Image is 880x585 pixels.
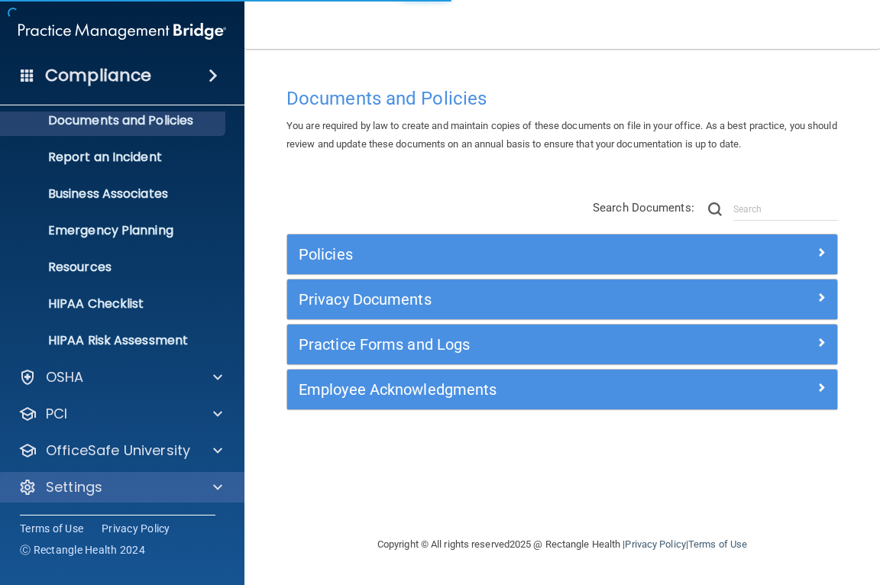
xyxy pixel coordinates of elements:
a: OfficeSafe University [18,441,222,460]
h5: Policies [299,246,688,263]
h5: Practice Forms and Logs [299,336,688,353]
p: OSHA [46,368,84,386]
h5: Employee Acknowledgments [299,381,688,398]
img: ic-search.3b580494.png [708,202,722,216]
a: Employee Acknowledgments [299,377,826,402]
a: OSHA [18,368,222,386]
a: Terms of Use [20,521,83,536]
a: Privacy Documents [299,287,826,312]
iframe: Drift Widget Chat Controller [616,477,862,538]
span: You are required by law to create and maintain copies of these documents on file in your office. ... [286,120,837,150]
a: Privacy Policy [102,521,170,536]
a: Policies [299,242,826,267]
p: Business Associates [10,186,218,202]
a: PCI [18,405,222,423]
span: Ⓒ Rectangle Health 2024 [20,542,145,558]
p: Settings [46,478,102,496]
a: Settings [18,478,222,496]
h4: Compliance [45,65,151,86]
a: Terms of Use [688,538,747,550]
p: HIPAA Risk Assessment [10,333,218,348]
h5: Privacy Documents [299,291,688,308]
p: OfficeSafe University [46,441,190,460]
p: HIPAA Checklist [10,296,218,312]
span: Search Documents: [593,201,694,215]
input: Search [733,198,838,221]
p: Emergency Planning [10,223,218,238]
p: Report an Incident [10,150,218,165]
p: Documents and Policies [10,113,218,128]
img: PMB logo [18,16,226,47]
a: Practice Forms and Logs [299,332,826,357]
a: Privacy Policy [625,538,685,550]
div: Copyright © All rights reserved 2025 @ Rectangle Health | | [283,520,841,569]
h4: Documents and Policies [286,89,838,108]
p: PCI [46,405,67,423]
p: Resources [10,260,218,275]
